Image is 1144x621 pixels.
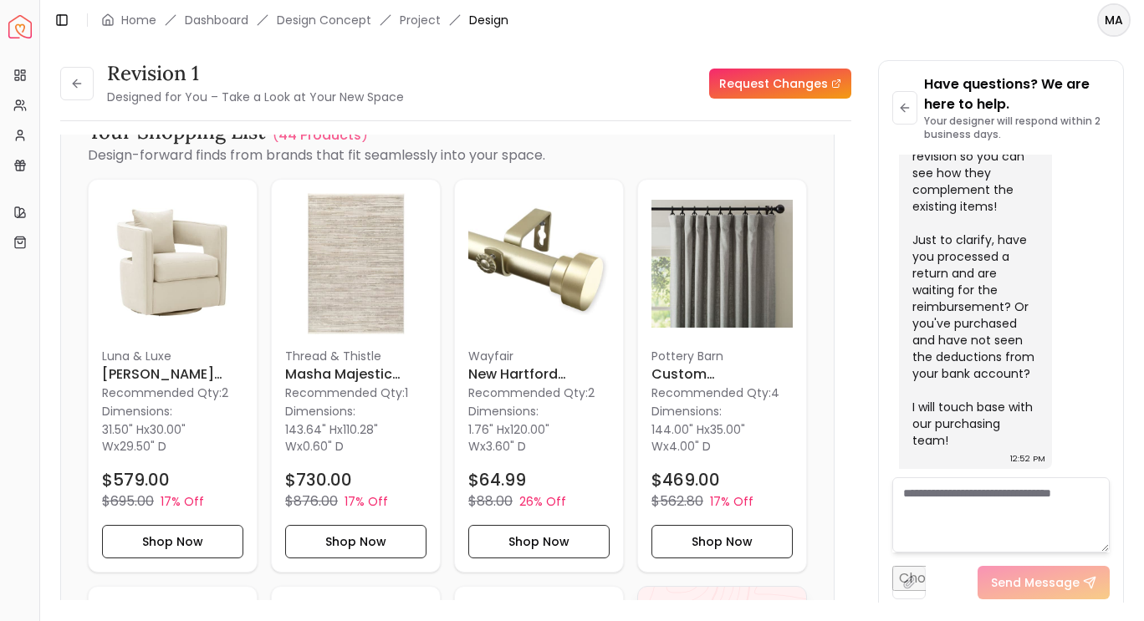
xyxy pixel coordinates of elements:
span: 4.00" D [669,438,711,455]
p: $695.00 [102,491,154,512]
div: Custom Emery Linen Rod Pocket Curtain 144" [637,179,807,573]
img: Custom Emery Linen Rod Pocket Curtain 144" image [651,193,793,334]
p: x x [285,421,426,455]
div: Masha Majestic Machine Woven Rug 9'2" x 12' [271,179,441,573]
h6: New Hartford Adjustable Single Curtain Rod 66''-120'' [468,364,610,384]
img: New Hartford Adjustable Single Curtain Rod 66''-120'' image [468,193,610,334]
span: Design [469,12,508,28]
li: Design Concept [277,12,371,28]
p: Design-forward finds from brands that fit seamlessly into your space. [88,145,807,165]
h4: $469.00 [651,468,720,491]
p: x x [651,421,793,455]
nav: breadcrumb [101,12,508,28]
p: $88.00 [468,491,513,512]
span: 120.00" W [468,421,549,455]
img: Spacejoy Logo [8,15,32,38]
h6: Custom [PERSON_NAME] Linen Rod Pocket Curtain 144" [651,364,793,384]
span: 29.50" D [120,438,166,455]
p: 26% Off [519,493,566,510]
p: Your designer will respond within 2 business days. [924,115,1110,141]
a: Masha Majestic Machine Woven Rug 9'2" x 12' imageThread & ThistleMasha Majestic Machine Woven Rug... [271,179,441,573]
p: $876.00 [285,491,338,512]
h4: $730.00 [285,468,352,491]
button: Shop Now [468,525,610,558]
a: New Hartford Adjustable Single Curtain Rod 66''-120'' imageWayfairNew Hartford Adjustable Single ... [454,179,624,573]
button: Shop Now [102,525,243,558]
p: x x [102,421,243,455]
span: 31.50" H [102,421,144,438]
p: Dimensions: [102,401,172,421]
a: Dashboard [185,12,248,28]
span: 35.00" W [651,421,745,455]
p: Wayfair [468,348,610,364]
p: Dimensions: [285,401,355,421]
p: Pottery Barn [651,348,793,364]
h6: [PERSON_NAME] Cream Swivel Chair [102,364,243,384]
a: Project [400,12,441,28]
p: 17% Off [345,493,388,510]
div: 12:52 PM [1010,450,1045,467]
p: 17% Off [710,493,753,510]
h3: Revision 1 [107,60,404,87]
p: Recommended Qty: 2 [468,384,610,401]
span: 1.76" H [468,421,504,438]
a: Hudson Cream Swivel Chair imageLuna & Luxe[PERSON_NAME] Cream Swivel ChairRecommended Qty:2Dimens... [88,179,258,573]
small: Designed for You – Take a Look at Your New Space [107,89,404,105]
p: Dimensions: [468,401,539,421]
span: MA [1099,5,1129,35]
p: x x [468,421,610,455]
img: Masha Majestic Machine Woven Rug 9'2" x 12' image [285,193,426,334]
button: Shop Now [651,525,793,558]
p: 44 Products [278,125,361,145]
button: MA [1097,3,1131,37]
span: 30.00" W [102,421,186,455]
p: Have questions? We are here to help. [924,74,1110,115]
div: New Hartford Adjustable Single Curtain Rod 66''-120'' [454,179,624,573]
p: Thread & Thistle [285,348,426,364]
h6: Masha Majestic Machine Woven Rug 9'2" x 12' [285,364,426,384]
p: 17% Off [161,493,204,510]
div: Hudson Cream Swivel Chair [88,179,258,573]
p: Luna & Luxe [102,348,243,364]
p: Dimensions: [651,401,722,421]
span: 3.60" D [486,438,526,455]
h4: $579.00 [102,468,170,491]
a: Custom Emery Linen Rod Pocket Curtain 144" imagePottery BarnCustom [PERSON_NAME] Linen Rod Pocket... [637,179,807,573]
span: 110.28" W [285,421,378,455]
h4: $64.99 [468,468,526,491]
p: $562.80 [651,491,703,512]
p: Recommended Qty: 2 [102,384,243,401]
span: 143.64" H [285,421,337,438]
a: (44 Products ) [273,125,368,145]
span: 0.60" D [303,438,344,455]
button: Shop Now [285,525,426,558]
p: Recommended Qty: 1 [285,384,426,401]
a: Home [121,12,156,28]
a: Spacejoy [8,15,32,38]
span: 144.00" H [651,421,704,438]
a: Request Changes [709,69,851,99]
p: Recommended Qty: 4 [651,384,793,401]
img: Hudson Cream Swivel Chair image [102,193,243,334]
